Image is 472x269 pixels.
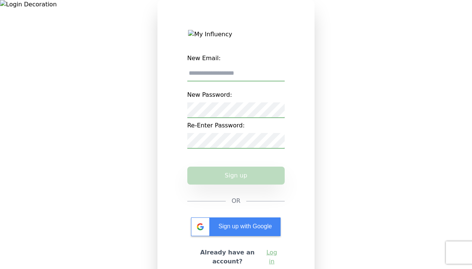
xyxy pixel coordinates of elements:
label: New Password: [187,87,285,102]
label: New Email: [187,51,285,66]
div: Sign up with Google [191,217,281,236]
img: My Influency [188,30,284,39]
a: Log in [265,248,279,266]
label: Re-Enter Password: [187,118,285,133]
button: Sign up [187,167,285,185]
h2: Already have an account? [193,248,262,266]
span: Sign up with Google [218,223,272,229]
span: OR [232,197,241,205]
